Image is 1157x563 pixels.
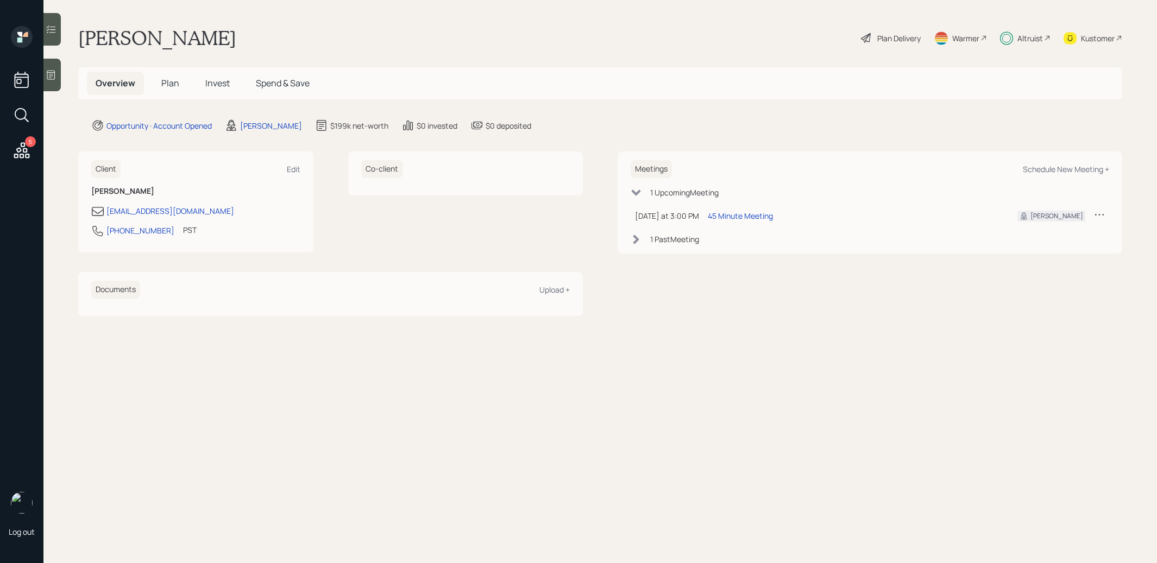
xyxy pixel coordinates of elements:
[486,120,531,131] div: $0 deposited
[650,187,719,198] div: 1 Upcoming Meeting
[25,136,36,147] div: 5
[539,284,570,295] div: Upload +
[106,205,234,217] div: [EMAIL_ADDRESS][DOMAIN_NAME]
[1081,33,1115,44] div: Kustomer
[161,77,179,89] span: Plan
[11,492,33,514] img: treva-nostdahl-headshot.png
[650,233,699,245] div: 1 Past Meeting
[183,224,197,236] div: PST
[91,281,140,299] h6: Documents
[91,187,300,196] h6: [PERSON_NAME]
[1023,164,1109,174] div: Schedule New Meeting +
[635,210,699,222] div: [DATE] at 3:00 PM
[205,77,230,89] span: Invest
[1017,33,1043,44] div: Altruist
[9,527,35,537] div: Log out
[330,120,388,131] div: $199k net-worth
[106,120,212,131] div: Opportunity · Account Opened
[256,77,310,89] span: Spend & Save
[106,225,174,236] div: [PHONE_NUMBER]
[361,160,403,178] h6: Co-client
[96,77,135,89] span: Overview
[78,26,236,50] h1: [PERSON_NAME]
[631,160,672,178] h6: Meetings
[952,33,979,44] div: Warmer
[417,120,457,131] div: $0 invested
[877,33,921,44] div: Plan Delivery
[708,210,773,222] div: 45 Minute Meeting
[240,120,302,131] div: [PERSON_NAME]
[1030,211,1083,221] div: [PERSON_NAME]
[287,164,300,174] div: Edit
[91,160,121,178] h6: Client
